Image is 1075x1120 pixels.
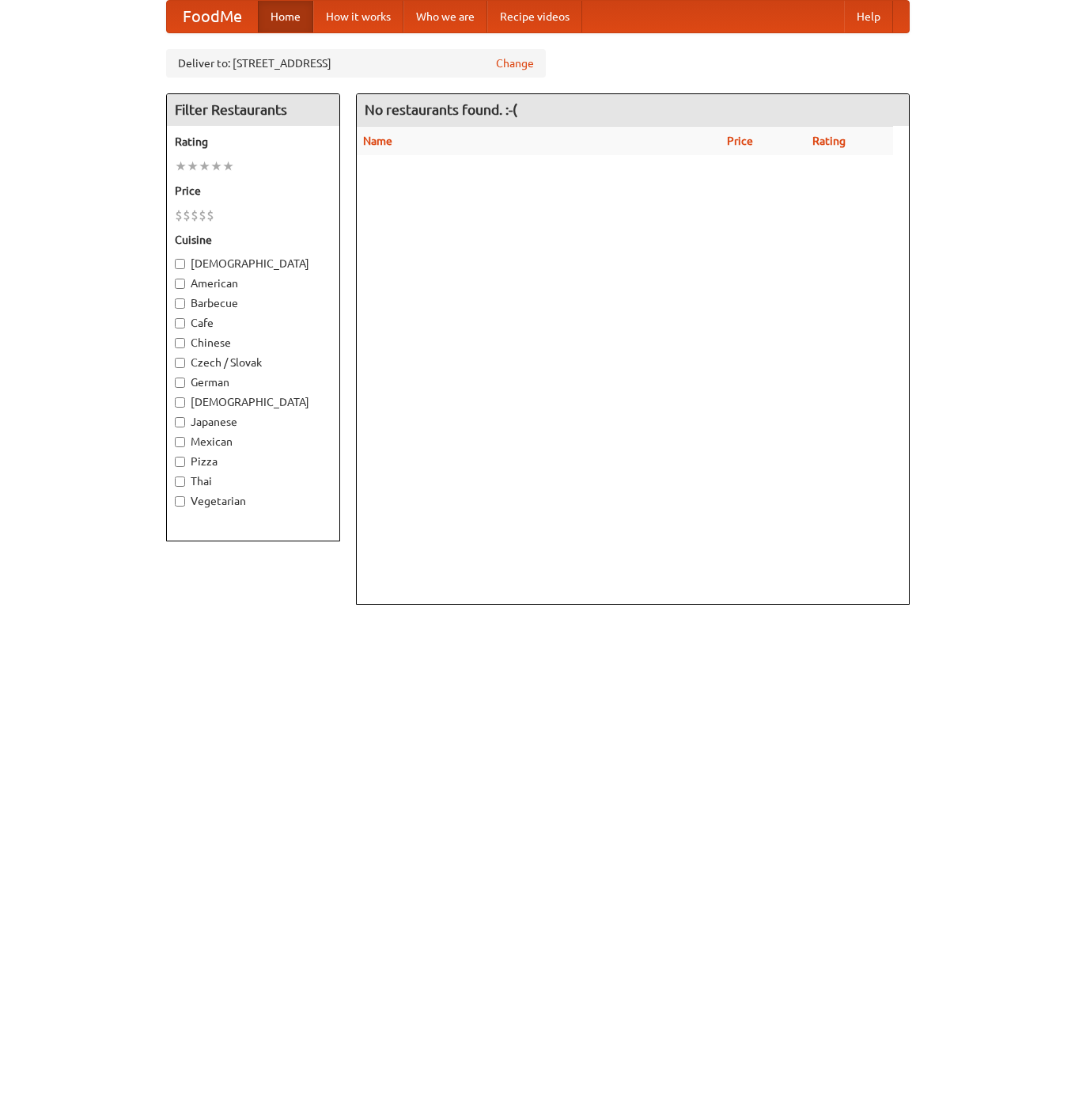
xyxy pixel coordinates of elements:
[175,207,183,224] li: $
[175,374,331,390] label: German
[403,1,487,32] a: Who we are
[175,275,331,291] label: American
[175,338,185,348] input: Chinese
[175,394,331,410] label: [DEMOGRAPHIC_DATA]
[175,476,185,487] input: Thai
[175,417,185,427] input: Japanese
[812,135,846,147] a: Rating
[206,207,214,224] li: $
[365,102,517,117] ng-pluralize: No restaurants found. :-(
[175,454,331,469] label: Pizza
[199,207,206,224] li: $
[496,55,534,71] a: Change
[175,158,187,175] li: ★
[175,298,185,309] input: Barbecue
[166,49,546,78] div: Deliver to: [STREET_ADDRESS]
[258,1,313,32] a: Home
[487,1,582,32] a: Recipe videos
[175,414,331,430] label: Japanese
[175,473,331,489] label: Thai
[187,158,199,175] li: ★
[175,315,331,331] label: Cafe
[313,1,403,32] a: How it works
[363,135,392,147] a: Name
[199,158,210,175] li: ★
[175,232,331,248] h5: Cuisine
[175,378,185,388] input: German
[175,335,331,351] label: Chinese
[210,158,222,175] li: ★
[175,256,331,271] label: [DEMOGRAPHIC_DATA]
[175,355,331,370] label: Czech / Slovak
[183,207,191,224] li: $
[167,1,258,32] a: FoodMe
[175,318,185,328] input: Cafe
[175,434,331,450] label: Mexican
[175,437,185,447] input: Mexican
[175,358,185,368] input: Czech / Slovak
[175,259,185,269] input: [DEMOGRAPHIC_DATA]
[175,134,331,150] h5: Rating
[727,135,753,147] a: Price
[167,94,339,126] h4: Filter Restaurants
[175,295,331,311] label: Barbecue
[175,397,185,408] input: [DEMOGRAPHIC_DATA]
[175,496,185,507] input: Vegetarian
[222,158,234,175] li: ★
[844,1,893,32] a: Help
[175,183,331,199] h5: Price
[175,493,331,509] label: Vegetarian
[175,279,185,289] input: American
[175,457,185,467] input: Pizza
[191,207,199,224] li: $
